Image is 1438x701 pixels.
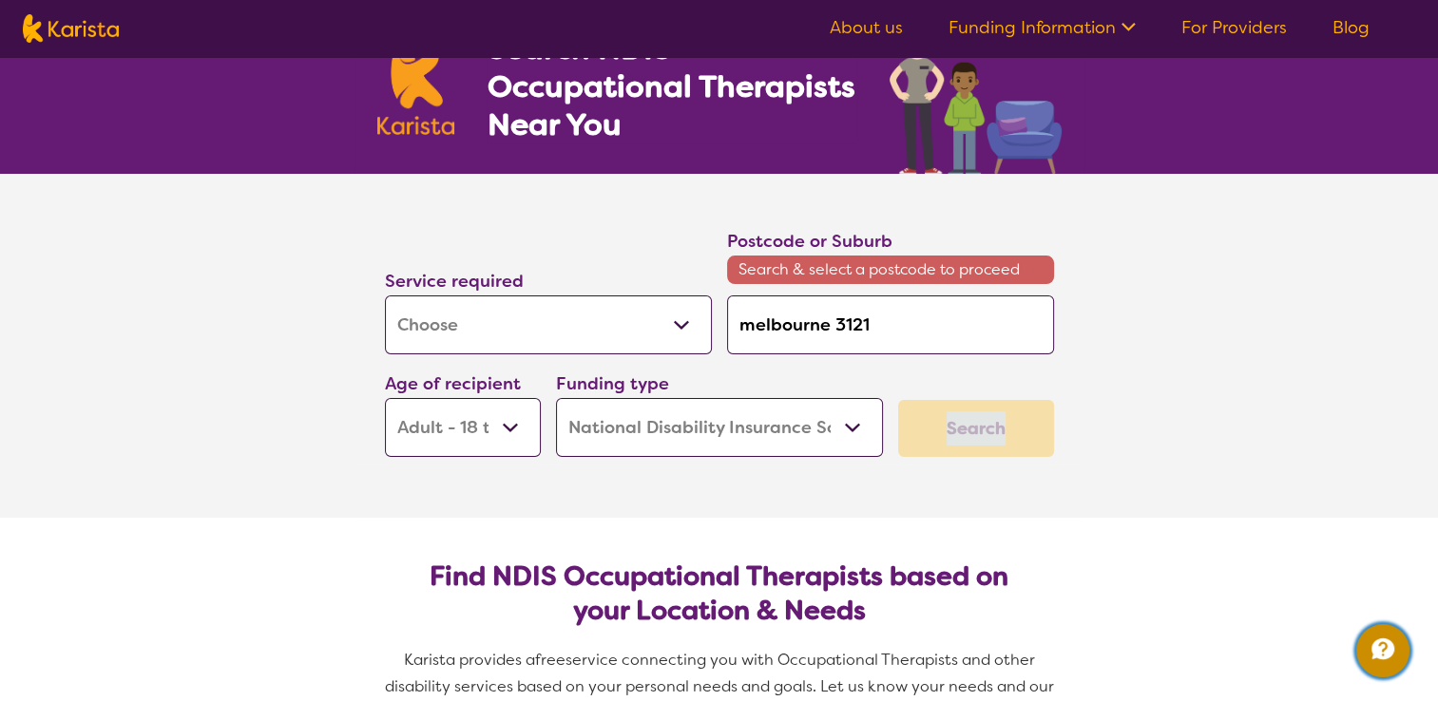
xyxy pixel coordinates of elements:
[556,372,669,395] label: Funding type
[830,16,903,39] a: About us
[385,270,524,293] label: Service required
[487,29,856,143] h1: Search NDIS Occupational Therapists Near You
[1356,624,1409,677] button: Channel Menu
[404,650,535,670] span: Karista provides a
[385,372,521,395] label: Age of recipient
[400,559,1039,628] h2: Find NDIS Occupational Therapists based on your Location & Needs
[727,230,892,253] label: Postcode or Suburb
[1181,16,1287,39] a: For Providers
[727,295,1054,354] input: Type
[727,256,1054,284] span: Search & select a postcode to proceed
[1333,16,1370,39] a: Blog
[890,8,1062,174] img: occupational-therapy
[377,32,455,135] img: Karista logo
[535,650,566,670] span: free
[949,16,1136,39] a: Funding Information
[23,14,119,43] img: Karista logo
